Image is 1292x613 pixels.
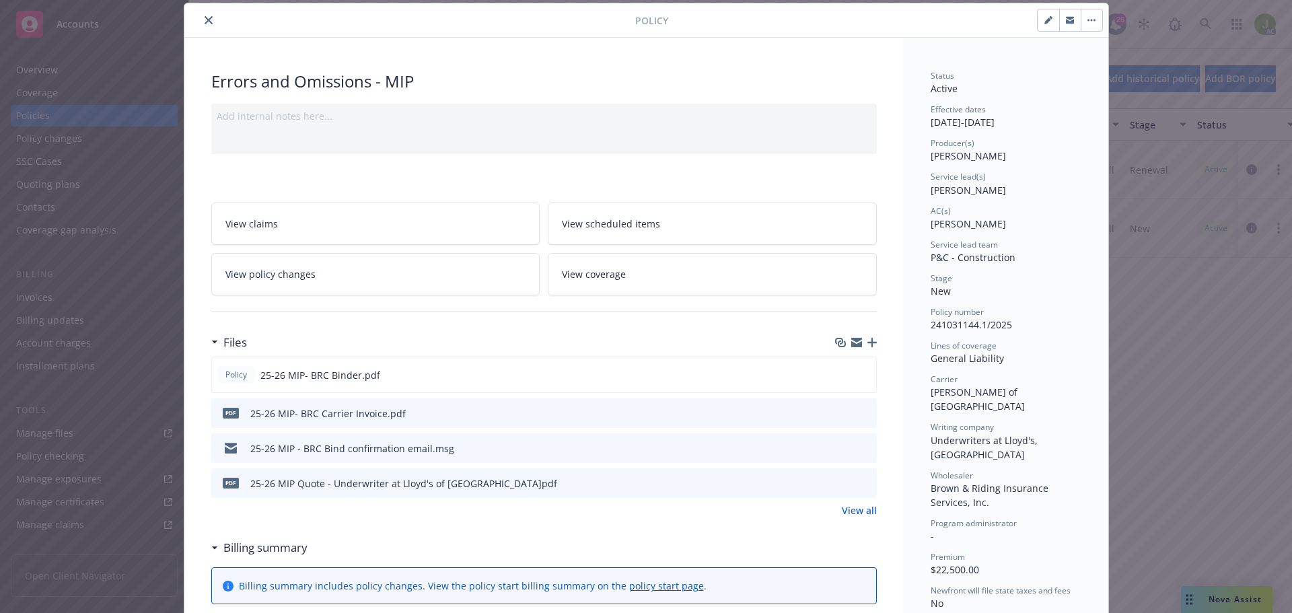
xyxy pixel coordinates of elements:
[562,267,626,281] span: View coverage
[225,267,316,281] span: View policy changes
[931,482,1051,509] span: Brown & Riding Insurance Services, Inc.
[931,205,951,217] span: AC(s)
[859,441,871,456] button: preview file
[931,530,934,542] span: -
[250,441,454,456] div: 25-26 MIP - BRC Bind confirmation email.msg
[217,109,871,123] div: Add internal notes here...
[931,171,986,182] span: Service lead(s)
[931,563,979,576] span: $22,500.00
[548,203,877,245] a: View scheduled items
[859,368,871,382] button: preview file
[211,539,308,556] div: Billing summary
[931,137,974,149] span: Producer(s)
[223,408,239,418] span: pdf
[931,351,1081,365] div: General Liability
[931,551,965,563] span: Premium
[931,421,994,433] span: Writing company
[931,217,1006,230] span: [PERSON_NAME]
[562,217,660,231] span: View scheduled items
[201,12,217,28] button: close
[838,476,849,491] button: download file
[931,285,951,297] span: New
[838,406,849,421] button: download file
[211,253,540,295] a: View policy changes
[837,368,848,382] button: download file
[931,70,954,81] span: Status
[931,104,986,115] span: Effective dates
[838,441,849,456] button: download file
[931,434,1040,461] span: Underwriters at Lloyd's, [GEOGRAPHIC_DATA]
[931,386,1025,412] span: [PERSON_NAME] of [GEOGRAPHIC_DATA]
[931,373,958,385] span: Carrier
[931,251,1015,264] span: P&C - Construction
[931,104,1081,129] div: [DATE] - [DATE]
[931,597,943,610] span: No
[211,334,247,351] div: Files
[931,517,1017,529] span: Program administrator
[223,478,239,488] span: pdf
[223,334,247,351] h3: Files
[931,318,1012,331] span: 241031144.1/2025
[250,476,557,491] div: 25-26 MIP Quote - Underwriter at Lloyd's of [GEOGRAPHIC_DATA]pdf
[629,579,704,592] a: policy start page
[250,406,406,421] div: 25-26 MIP- BRC Carrier Invoice.pdf
[211,70,877,93] div: Errors and Omissions - MIP
[931,340,997,351] span: Lines of coverage
[931,273,952,284] span: Stage
[225,217,278,231] span: View claims
[859,406,871,421] button: preview file
[223,539,308,556] h3: Billing summary
[635,13,668,28] span: Policy
[859,476,871,491] button: preview file
[842,503,877,517] a: View all
[931,82,958,95] span: Active
[931,470,973,481] span: Wholesaler
[548,253,877,295] a: View coverage
[211,203,540,245] a: View claims
[931,184,1006,196] span: [PERSON_NAME]
[223,369,250,381] span: Policy
[931,585,1071,596] span: Newfront will file state taxes and fees
[931,306,984,318] span: Policy number
[931,149,1006,162] span: [PERSON_NAME]
[260,368,380,382] span: 25-26 MIP- BRC Binder.pdf
[931,239,998,250] span: Service lead team
[239,579,707,593] div: Billing summary includes policy changes. View the policy start billing summary on the .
